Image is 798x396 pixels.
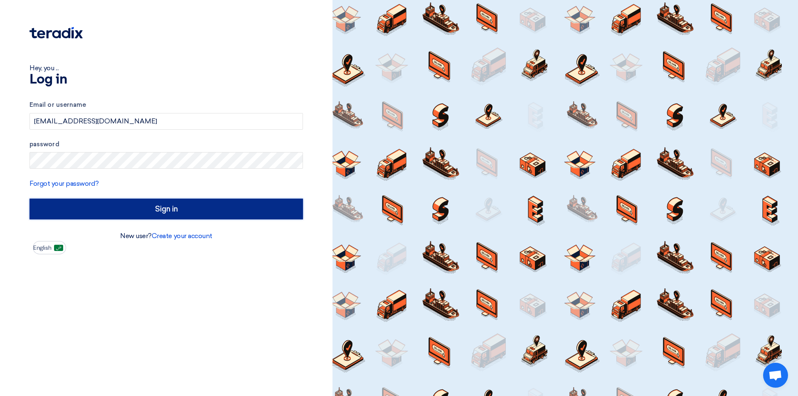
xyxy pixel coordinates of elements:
[30,101,86,108] font: Email or username
[33,241,66,254] button: English
[120,232,152,240] font: New user?
[30,180,99,187] a: Forgot your password?
[33,244,52,251] font: English
[30,199,303,219] input: Sign in
[30,113,303,130] input: Enter your business email or username
[30,73,67,86] font: Log in
[30,140,59,148] font: password
[152,232,212,240] a: Create your account
[54,245,63,251] img: ar-AR.png
[763,363,788,388] div: Open chat
[30,64,59,72] font: Hey, you ...
[30,27,83,39] img: Teradix logo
